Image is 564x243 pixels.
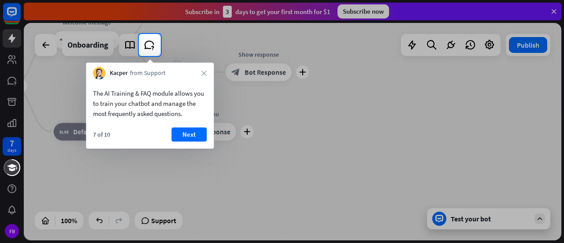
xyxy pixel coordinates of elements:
[93,88,207,119] div: The AI Training & FAQ module allows you to train your chatbot and manage the most frequently aske...
[171,127,207,142] button: Next
[201,71,207,76] i: close
[7,4,33,30] button: Open LiveChat chat widget
[110,69,128,78] span: Kacper
[93,131,110,138] div: 7 of 10
[130,69,166,78] span: from Support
